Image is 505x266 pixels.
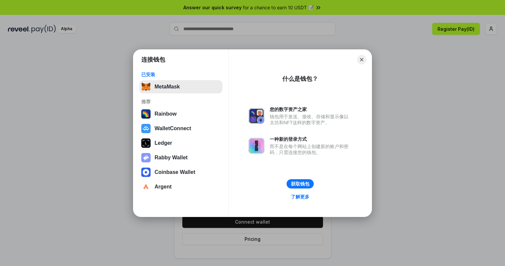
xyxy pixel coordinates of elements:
h1: 连接钱包 [141,56,165,64]
button: Argent [139,180,222,193]
button: Ledger [139,136,222,150]
img: svg+xml,%3Csvg%20xmlns%3D%22http%3A%2F%2Fwww.w3.org%2F2000%2Fsvg%22%20width%3D%2228%22%20height%3... [141,138,151,148]
div: WalletConnect [155,126,191,132]
div: 已安装 [141,72,220,78]
img: svg+xml,%3Csvg%20xmlns%3D%22http%3A%2F%2Fwww.w3.org%2F2000%2Fsvg%22%20fill%3D%22none%22%20viewBox... [249,108,264,124]
button: 获取钱包 [287,179,314,188]
img: svg+xml,%3Csvg%20width%3D%2228%22%20height%3D%2228%22%20viewBox%3D%220%200%2028%2028%22%20fill%3D... [141,182,151,191]
button: Rabby Wallet [139,151,222,164]
div: 获取钱包 [291,181,309,187]
button: Close [357,55,366,64]
div: 一种新的登录方式 [270,136,352,142]
img: svg+xml,%3Csvg%20fill%3D%22none%22%20height%3D%2233%22%20viewBox%3D%220%200%2035%2033%22%20width%... [141,82,151,91]
div: 什么是钱包？ [282,75,318,83]
button: WalletConnect [139,122,222,135]
div: 您的数字资产之家 [270,106,352,112]
div: Coinbase Wallet [155,169,195,175]
div: 而不是在每个网站上创建新的账户和密码，只需连接您的钱包。 [270,143,352,155]
div: Argent [155,184,172,190]
button: Rainbow [139,107,222,121]
button: Coinbase Wallet [139,166,222,179]
img: svg+xml,%3Csvg%20width%3D%2228%22%20height%3D%2228%22%20viewBox%3D%220%200%2028%2028%22%20fill%3D... [141,124,151,133]
button: MetaMask [139,80,222,93]
img: svg+xml,%3Csvg%20xmlns%3D%22http%3A%2F%2Fwww.w3.org%2F2000%2Fsvg%22%20fill%3D%22none%22%20viewBox... [249,138,264,154]
img: svg+xml,%3Csvg%20xmlns%3D%22http%3A%2F%2Fwww.w3.org%2F2000%2Fsvg%22%20fill%3D%22none%22%20viewBox... [141,153,151,162]
img: svg+xml,%3Csvg%20width%3D%2228%22%20height%3D%2228%22%20viewBox%3D%220%200%2028%2028%22%20fill%3D... [141,168,151,177]
div: 钱包用于发送、接收、存储和显示像以太坊和NFT这样的数字资产。 [270,114,352,126]
div: Ledger [155,140,172,146]
img: svg+xml,%3Csvg%20width%3D%22120%22%20height%3D%22120%22%20viewBox%3D%220%200%20120%20120%22%20fil... [141,109,151,119]
div: Rabby Wallet [155,155,188,161]
div: Rainbow [155,111,177,117]
a: 了解更多 [287,192,313,201]
div: 了解更多 [291,194,309,200]
div: MetaMask [155,84,180,90]
div: 推荐 [141,99,220,105]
